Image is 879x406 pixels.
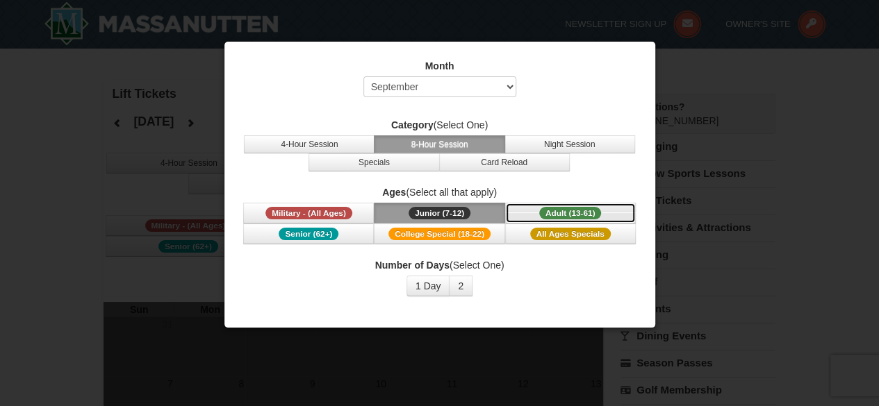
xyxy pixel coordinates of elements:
label: (Select One) [242,258,638,272]
button: Senior (62+) [243,223,374,244]
strong: Category [391,119,434,130]
span: Senior (62+) [279,228,338,240]
button: College Special (18-22) [374,223,504,244]
span: Military - (All Ages) [265,207,352,219]
button: 4-Hour Session [244,135,375,153]
label: (Select all that apply) [242,185,638,199]
button: 2 [449,276,473,296]
button: Night Session [504,135,635,153]
span: All Ages Specials [530,228,611,240]
strong: Ages [382,187,406,198]
button: 8-Hour Session [374,135,504,153]
button: Junior (7-12) [374,203,504,223]
label: (Select One) [242,118,638,132]
span: College Special (18-22) [388,228,491,240]
button: Specials [309,153,439,171]
strong: Number of Days [375,260,450,271]
strong: Month [425,60,454,71]
button: Military - (All Ages) [243,203,374,223]
span: Adult (13-61) [539,207,602,219]
span: Junior (7-12) [409,207,470,219]
button: Adult (13-61) [505,203,636,223]
button: Card Reload [439,153,570,171]
button: All Ages Specials [505,223,636,244]
button: 1 Day [406,276,450,296]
